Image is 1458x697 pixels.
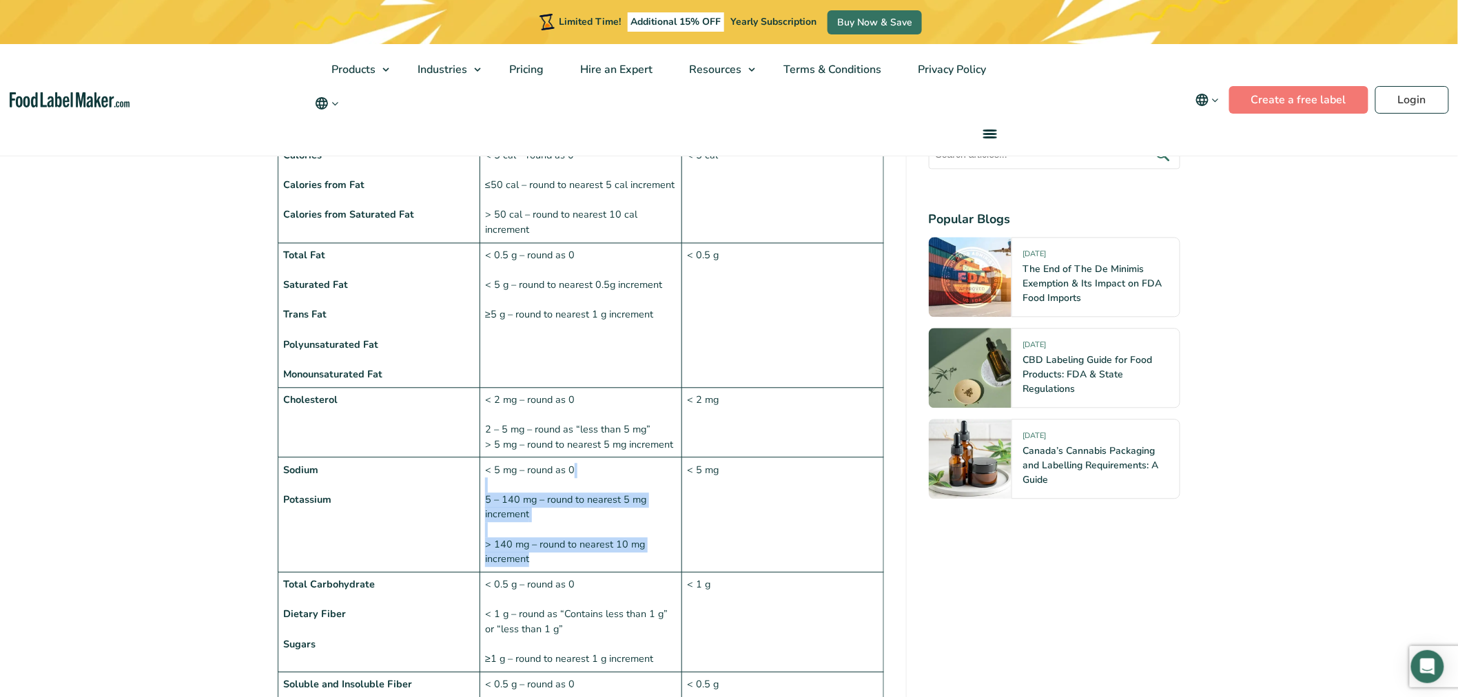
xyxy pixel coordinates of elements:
[480,143,681,242] td: < 5 cal – round as 0 ≤50 cal – round to nearest 5 cal increment > 50 cal – round to nearest 10 ca...
[283,367,382,381] strong: Monounsaturated Fat
[681,572,883,672] td: < 1 g
[967,112,1011,156] a: menu
[1023,353,1153,395] a: CBD Labeling Guide for Food Products: FDA & State Regulations
[1411,650,1444,683] div: Open Intercom Messenger
[681,387,883,457] td: < 2 mg
[283,637,316,651] strong: Sugars
[480,242,681,387] td: < 0.5 g – round as 0 < 5 g – round to nearest 0.5g increment ≥5 g – round to nearest 1 g increment
[1023,340,1047,355] span: [DATE]
[685,62,743,77] span: Resources
[681,242,883,387] td: < 0.5 g
[505,62,545,77] span: Pricing
[681,143,883,242] td: < 5 cal
[283,492,331,506] strong: Potassium
[1229,86,1368,114] a: Create a free label
[480,387,681,457] td: < 2 mg – round as 0 2 – 5 mg – round as “less than 5 mg” > 5 mg – round to nearest 5 mg increment
[283,307,327,321] strong: Trans Fat
[576,62,654,77] span: Hire an Expert
[559,15,622,28] span: Limited Time!
[929,210,1180,229] h4: Popular Blogs
[283,337,378,351] strong: Polyunsaturated Fat
[681,457,883,572] td: < 5 mg
[766,44,896,95] a: Terms & Conditions
[628,12,725,32] span: Additional 15% OFF
[400,44,488,95] a: Industries
[283,148,322,162] strong: Calories
[283,677,412,691] strong: Soluble and Insoluble Fiber
[283,577,375,591] strong: Total Carbohydrate
[480,572,681,672] td: < 0.5 g – round as 0 < 1 g – round as “Contains less than 1 g” or “less than 1 g” ≥1 g – round to...
[914,62,987,77] span: Privacy Policy
[283,463,318,477] strong: Sodium
[1023,430,1047,446] span: [DATE]
[283,393,338,406] strong: Cholesterol
[283,178,364,191] strong: Calories from Fat
[828,10,922,34] a: Buy Now & Save
[671,44,762,95] a: Resources
[480,457,681,572] td: < 5 mg – round as 0 5 – 140 mg – round to nearest 5 mg increment > 140 mg – round to nearest 10 m...
[1023,262,1162,304] a: The End of The De Minimis Exemption & Its Impact on FDA Food Imports
[283,248,325,262] strong: Total Fat
[283,607,346,621] strong: Dietary Fiber
[900,44,1001,95] a: Privacy Policy
[562,44,668,95] a: Hire an Expert
[327,62,377,77] span: Products
[491,44,559,95] a: Pricing
[283,278,348,291] strong: Saturated Fat
[730,15,817,28] span: Yearly Subscription
[283,207,414,221] strong: Calories from Saturated Fat
[1023,249,1047,264] span: [DATE]
[314,44,396,95] a: Products
[1375,86,1449,114] a: Login
[413,62,469,77] span: Industries
[779,62,883,77] span: Terms & Conditions
[1023,444,1159,486] a: Canada’s Cannabis Packaging and Labelling Requirements: A Guide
